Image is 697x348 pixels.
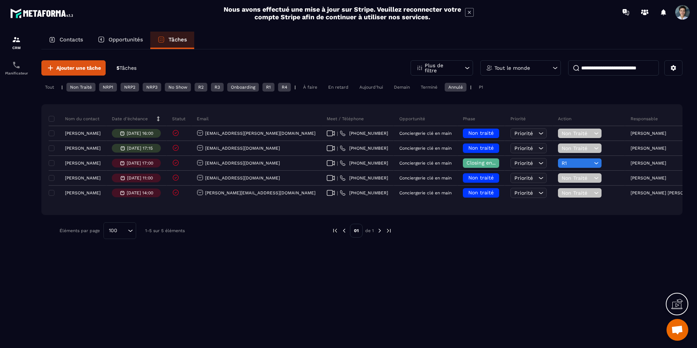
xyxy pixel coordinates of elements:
[562,175,592,181] span: Non Traité
[337,131,338,136] span: |
[376,227,383,234] img: next
[340,160,388,166] a: [PHONE_NUMBER]
[165,83,191,92] div: No Show
[356,83,387,92] div: Aujourd'hui
[466,160,508,166] span: Closing en cours
[65,190,101,195] p: [PERSON_NAME]
[337,175,338,181] span: |
[65,175,101,181] p: [PERSON_NAME]
[127,161,153,166] p: [DATE] 17:00
[262,83,274,92] div: R1
[558,116,571,122] p: Action
[468,145,494,151] span: Non traité
[386,227,392,234] img: next
[127,146,153,151] p: [DATE] 17:15
[390,83,413,92] div: Demain
[514,175,533,181] span: Priorité
[562,160,592,166] span: R1
[106,227,120,235] span: 100
[12,61,21,69] img: scheduler
[667,319,688,341] div: Ouvrir le chat
[211,83,224,92] div: R3
[445,83,466,92] div: Annulé
[341,227,347,234] img: prev
[399,190,452,195] p: Conciergerie clé en main
[514,145,533,151] span: Priorité
[399,175,452,181] p: Conciergerie clé en main
[425,63,457,73] p: Plus de filtre
[2,55,31,81] a: schedulerschedulerPlanificateur
[340,130,388,136] a: [PHONE_NUMBER]
[90,32,150,49] a: Opportunités
[562,190,592,196] span: Non Traité
[223,5,461,21] h2: Nous avons effectué une mise à jour sur Stripe. Veuillez reconnecter votre compte Stripe afin de ...
[631,131,666,136] p: [PERSON_NAME]
[127,175,153,181] p: [DATE] 11:00
[299,83,321,92] div: À faire
[337,161,338,166] span: |
[562,130,592,136] span: Non Traité
[417,83,441,92] div: Terminé
[168,36,187,43] p: Tâches
[340,190,388,196] a: [PHONE_NUMBER]
[399,146,452,151] p: Conciergerie clé en main
[399,131,452,136] p: Conciergerie clé en main
[340,145,388,151] a: [PHONE_NUMBER]
[468,190,494,195] span: Non traité
[65,146,101,151] p: [PERSON_NAME]
[332,227,338,234] img: prev
[350,224,363,238] p: 01
[50,116,99,122] p: Nom du contact
[562,145,592,151] span: Non Traité
[227,83,259,92] div: Onboarding
[112,116,148,122] p: Date d’échéance
[631,116,658,122] p: Responsable
[109,36,143,43] p: Opportunités
[12,35,21,44] img: formation
[337,146,338,151] span: |
[631,146,666,151] p: [PERSON_NAME]
[172,116,186,122] p: Statut
[120,227,126,235] input: Search for option
[119,65,136,71] span: Tâches
[41,60,106,76] button: Ajouter une tâche
[2,71,31,75] p: Planificateur
[365,228,374,234] p: de 1
[143,83,161,92] div: NRP3
[56,64,101,72] span: Ajouter une tâche
[399,116,425,122] p: Opportunité
[514,130,533,136] span: Priorité
[60,36,83,43] p: Contacts
[41,83,58,92] div: Tout
[65,131,101,136] p: [PERSON_NAME]
[121,83,139,92] div: NRP2
[117,65,136,72] p: 5
[468,175,494,181] span: Non traité
[294,85,296,90] p: |
[66,83,95,92] div: Non Traité
[514,190,533,196] span: Priorité
[340,175,388,181] a: [PHONE_NUMBER]
[470,85,472,90] p: |
[99,83,117,92] div: NRP1
[2,46,31,50] p: CRM
[195,83,207,92] div: R2
[327,116,364,122] p: Meet / Téléphone
[468,130,494,136] span: Non traité
[150,32,194,49] a: Tâches
[41,32,90,49] a: Contacts
[494,65,530,70] p: Tout le monde
[510,116,526,122] p: Priorité
[2,30,31,55] a: formationformationCRM
[65,161,101,166] p: [PERSON_NAME]
[463,116,475,122] p: Phase
[631,175,666,181] p: [PERSON_NAME]
[197,116,209,122] p: Email
[127,131,153,136] p: [DATE] 16:00
[399,161,452,166] p: Conciergerie clé en main
[325,83,352,92] div: En retard
[145,228,185,233] p: 1-5 sur 5 éléments
[10,7,76,20] img: logo
[60,228,100,233] p: Éléments par page
[61,85,63,90] p: |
